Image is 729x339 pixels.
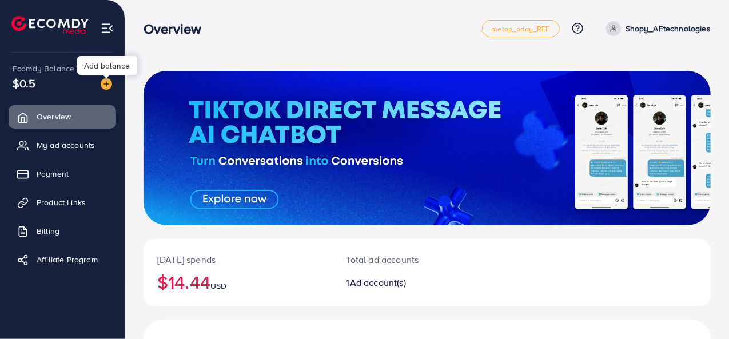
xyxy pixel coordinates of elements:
[350,276,406,289] span: Ad account(s)
[37,254,98,265] span: Affiliate Program
[346,253,461,266] p: Total ad accounts
[37,111,71,122] span: Overview
[210,280,226,292] span: USD
[482,20,560,37] a: metap_oday_REF
[626,22,711,35] p: Shopy_AFtechnologies
[13,75,36,91] span: $0.5
[9,248,116,271] a: Affiliate Program
[9,162,116,185] a: Payment
[101,78,112,90] img: image
[37,225,59,237] span: Billing
[144,21,210,37] h3: Overview
[37,197,86,208] span: Product Links
[101,22,114,35] img: menu
[11,16,89,34] img: logo
[37,139,95,151] span: My ad accounts
[13,63,74,74] span: Ecomdy Balance
[9,105,116,128] a: Overview
[492,25,550,33] span: metap_oday_REF
[9,191,116,214] a: Product Links
[157,271,319,293] h2: $14.44
[346,277,461,288] h2: 1
[77,56,137,75] div: Add balance
[601,21,711,36] a: Shopy_AFtechnologies
[37,168,69,180] span: Payment
[9,220,116,242] a: Billing
[9,134,116,157] a: My ad accounts
[157,253,319,266] p: [DATE] spends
